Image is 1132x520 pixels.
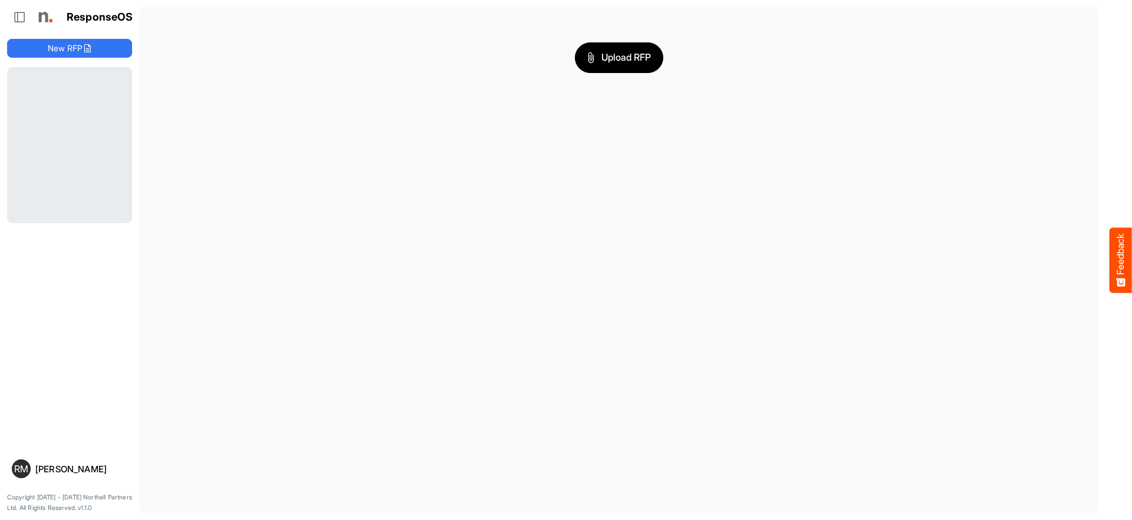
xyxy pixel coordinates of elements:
[35,465,127,473] div: [PERSON_NAME]
[7,39,132,58] button: New RFP
[67,11,133,24] h1: ResponseOS
[7,67,132,223] div: Loading...
[14,464,28,473] span: RM
[587,50,651,65] span: Upload RFP
[32,5,56,29] img: Northell
[7,492,132,513] p: Copyright [DATE] - [DATE] Northell Partners Ltd. All Rights Reserved. v1.1.0
[575,42,663,73] button: Upload RFP
[1110,227,1132,293] button: Feedback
